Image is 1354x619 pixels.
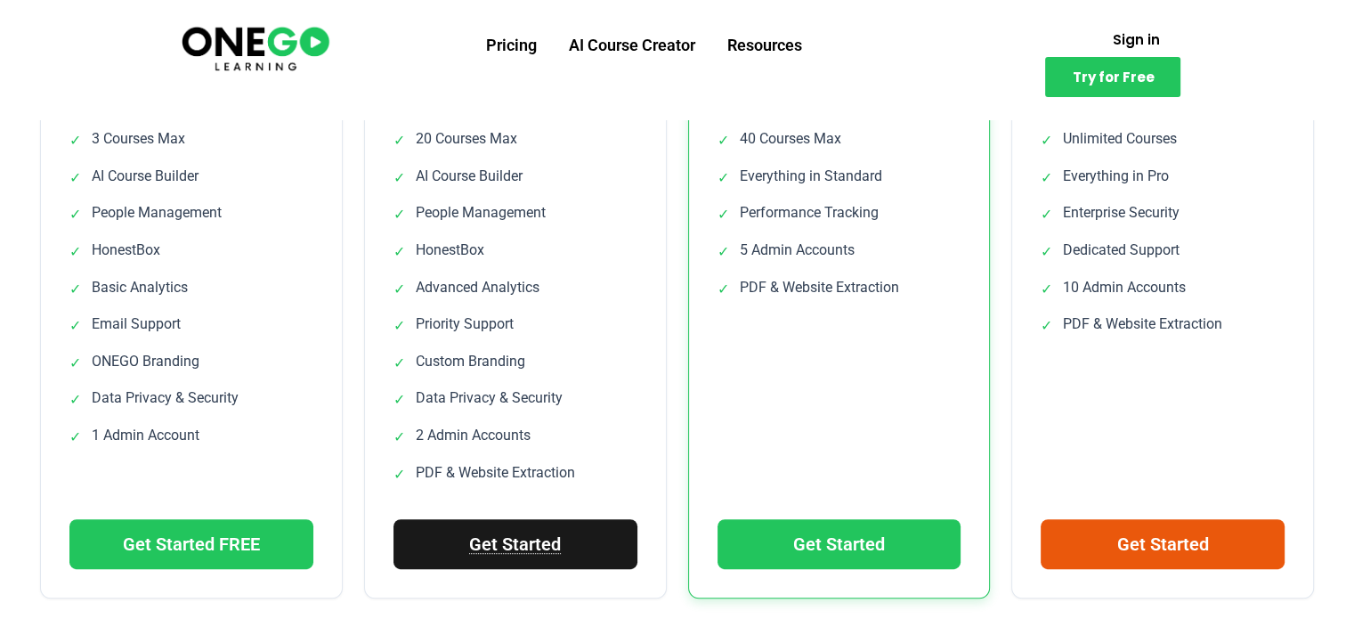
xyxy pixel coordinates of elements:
[416,239,484,262] span: HonestBox
[1063,239,1180,262] span: Dedicated Support
[92,350,199,373] span: ONEGO Branding
[393,167,405,190] span: ✓
[416,313,514,336] span: Priority Support
[740,201,879,224] span: Performance Tracking
[1063,276,1186,299] span: 10 Admin Accounts
[1063,313,1222,336] span: PDF & Website Extraction
[740,127,841,151] span: 40 Courses Max
[69,278,81,301] span: ✓
[416,201,546,224] span: People Management
[416,276,539,299] span: Advanced Analytics
[740,239,855,262] span: 5 Admin Accounts
[416,424,531,447] span: 2 Admin Accounts
[92,313,181,336] span: Email Support
[92,127,185,151] span: 3 Courses Max
[92,276,188,299] span: Basic Analytics
[92,424,199,447] span: 1 Admin Account
[92,239,160,262] span: HonestBox
[1072,70,1154,84] span: Try for Free
[711,22,818,69] a: Resources
[553,22,711,69] a: AI Course Creator
[1063,165,1169,188] span: Everything in Pro
[69,129,81,152] span: ✓
[69,388,81,411] span: ✓
[1041,129,1052,152] span: ✓
[1041,167,1052,190] span: ✓
[69,352,81,375] span: ✓
[393,240,405,264] span: ✓
[718,240,729,264] span: ✓
[69,426,81,449] span: ✓
[69,203,81,226] span: ✓
[1063,201,1180,224] span: Enterprise Security
[1063,127,1177,151] span: Unlimited Courses
[393,129,405,152] span: ✓
[1045,57,1180,97] a: Try for Free
[718,203,729,226] span: ✓
[1090,22,1180,57] a: Sign in
[416,165,523,188] span: AI Course Builder
[393,314,405,338] span: ✓
[416,127,517,151] span: 20 Courses Max
[69,240,81,264] span: ✓
[416,461,575,485] span: PDF & Website Extraction
[718,519,961,569] a: Get Started
[69,167,81,190] span: ✓
[1112,33,1159,46] span: Sign in
[1041,314,1052,338] span: ✓
[92,165,199,188] span: AI Course Builder
[718,278,729,301] span: ✓
[92,387,239,410] span: Data Privacy & Security
[69,519,313,569] a: Get Started FREE
[416,350,525,373] span: Custom Branding
[393,278,405,301] span: ✓
[740,276,899,299] span: PDF & Website Extraction
[69,314,81,338] span: ✓
[393,352,405,375] span: ✓
[1041,278,1052,301] span: ✓
[393,519,637,569] a: Get Started
[718,129,729,152] span: ✓
[92,201,222,224] span: People Management
[718,167,729,190] span: ✓
[416,387,563,410] span: Data Privacy & Security
[1041,240,1052,264] span: ✓
[1041,203,1052,226] span: ✓
[740,165,882,188] span: Everything in Standard
[393,388,405,411] span: ✓
[393,463,405,486] span: ✓
[470,22,553,69] a: Pricing
[393,203,405,226] span: ✓
[1041,519,1285,569] a: Get Started
[393,426,405,449] span: ✓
